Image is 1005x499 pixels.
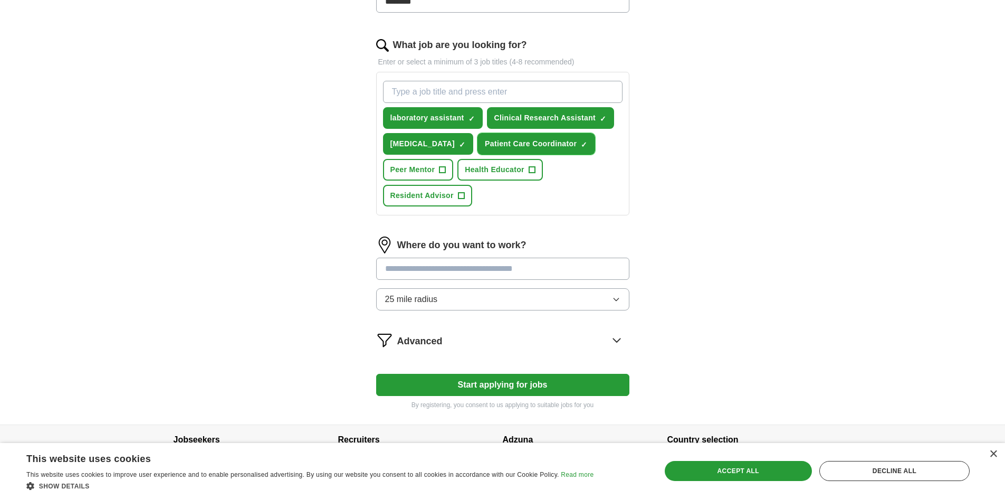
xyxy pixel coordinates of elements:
span: ✓ [468,115,475,123]
img: location.png [376,237,393,253]
span: Clinical Research Assistant [494,112,596,124]
p: Enter or select a minimum of 3 job titles (4-8 recommended) [376,57,629,68]
div: Accept all [665,461,812,481]
span: Peer Mentor [390,164,435,175]
span: This website uses cookies to improve user experience and to enable personalised advertising. By u... [26,471,559,478]
div: Decline all [819,461,970,481]
span: Resident Advisor [390,190,454,201]
button: Patient Care Coordinator✓ [477,133,595,155]
img: search.png [376,39,389,52]
img: filter [376,332,393,349]
button: Start applying for jobs [376,374,629,396]
span: Show details [39,483,90,490]
input: Type a job title and press enter [383,81,623,103]
h4: Country selection [667,425,832,455]
button: [MEDICAL_DATA]✓ [383,133,474,155]
button: Peer Mentor [383,159,454,181]
span: ✓ [600,115,606,123]
button: laboratory assistant✓ [383,107,483,129]
label: What job are you looking for? [393,38,527,52]
a: Read more, opens a new window [561,471,594,478]
span: laboratory assistant [390,112,464,124]
div: Close [989,450,997,458]
span: Advanced [397,334,443,349]
label: Where do you want to work? [397,238,527,252]
div: Show details [26,481,594,491]
span: Patient Care Coordinator [485,138,577,149]
button: Clinical Research Assistant✓ [487,107,615,129]
span: 25 mile radius [385,293,438,306]
button: Health Educator [457,159,543,181]
span: ✓ [581,140,587,149]
span: Health Educator [465,164,524,175]
button: Resident Advisor [383,185,472,206]
button: 25 mile radius [376,288,629,310]
span: ✓ [459,140,465,149]
p: By registering, you consent to us applying to suitable jobs for you [376,400,629,410]
span: [MEDICAL_DATA] [390,138,455,149]
div: This website uses cookies [26,449,567,465]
